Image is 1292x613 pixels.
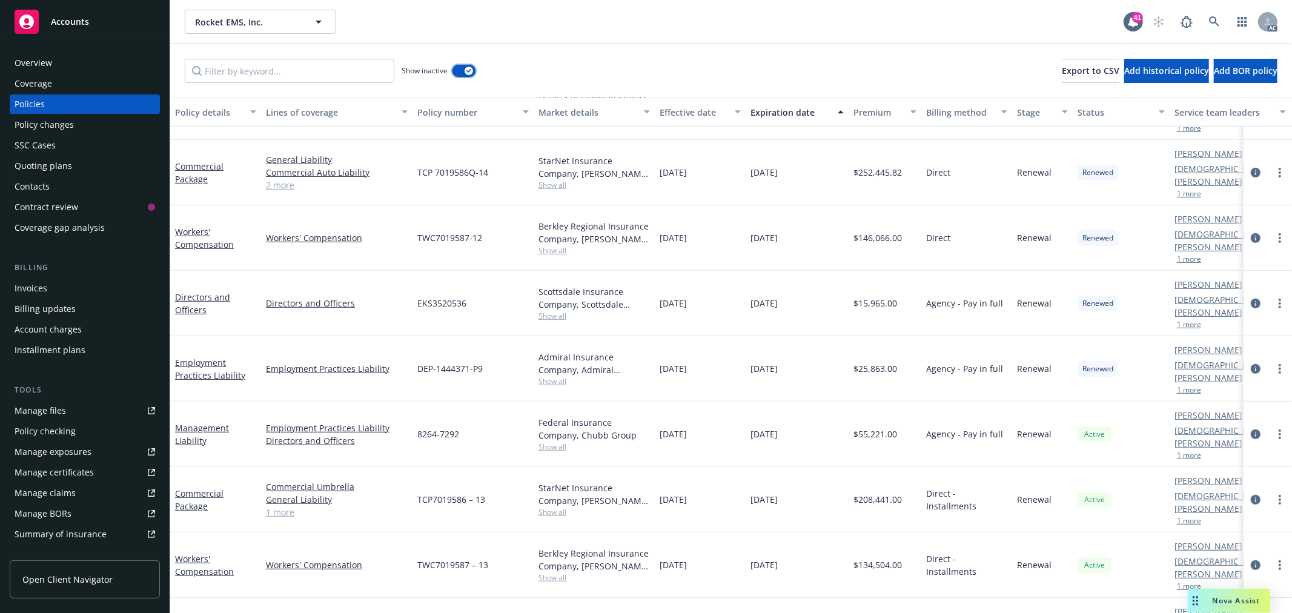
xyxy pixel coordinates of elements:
[1174,228,1269,253] a: [DEMOGRAPHIC_DATA][PERSON_NAME]
[750,428,778,440] span: [DATE]
[538,180,650,190] span: Show all
[266,297,408,310] a: Directors and Officers
[402,65,448,76] span: Show inactive
[750,362,778,375] span: [DATE]
[1230,10,1254,34] a: Switch app
[10,340,160,360] a: Installment plans
[538,442,650,452] span: Show all
[1174,343,1242,356] a: [PERSON_NAME]
[1248,492,1263,507] a: circleInformation
[15,299,76,319] div: Billing updates
[1017,493,1052,506] span: Renewal
[175,553,234,577] a: Workers' Compensation
[175,161,224,185] a: Commercial Package
[853,231,902,244] span: $146,066.00
[1174,162,1269,188] a: [DEMOGRAPHIC_DATA][PERSON_NAME]
[266,179,408,191] a: 2 more
[660,428,687,440] span: [DATE]
[660,166,687,179] span: [DATE]
[534,98,655,127] button: Market details
[175,357,245,381] a: Employment Practices Liability
[266,362,408,375] a: Employment Practices Liability
[10,384,160,396] div: Tools
[15,218,105,237] div: Coverage gap analysis
[921,98,1012,127] button: Billing method
[660,231,687,244] span: [DATE]
[538,416,650,442] div: Federal Insurance Company, Chubb Group
[1177,321,1201,328] button: 1 more
[51,17,89,27] span: Accounts
[1012,98,1073,127] button: Stage
[1147,10,1171,34] a: Start snowing
[10,525,160,544] a: Summary of insurance
[10,401,160,420] a: Manage files
[417,231,482,244] span: TWC7019587-12
[417,362,483,375] span: DEP-1444371-P9
[195,16,300,28] span: Rocket EMS, Inc.
[660,362,687,375] span: [DATE]
[1248,427,1263,442] a: circleInformation
[1273,231,1287,245] a: more
[1213,595,1261,606] span: Nova Assist
[1174,213,1242,225] a: [PERSON_NAME]
[1062,65,1119,76] span: Export to CSV
[10,463,160,482] a: Manage certificates
[538,351,650,376] div: Admiral Insurance Company, Admiral Insurance Group ([PERSON_NAME] Corporation), CRC Group
[1248,231,1263,245] a: circleInformation
[1248,362,1263,376] a: circleInformation
[1273,558,1287,572] a: more
[412,98,534,127] button: Policy number
[15,442,91,462] div: Manage exposures
[750,558,778,571] span: [DATE]
[22,573,113,586] span: Open Client Navigator
[926,362,1003,375] span: Agency - Pay in full
[1174,278,1242,291] a: [PERSON_NAME]
[1017,297,1052,310] span: Renewal
[266,106,394,119] div: Lines of coverage
[10,177,160,196] a: Contacts
[1062,59,1119,83] button: Export to CSV
[849,98,921,127] button: Premium
[538,220,650,245] div: Berkley Regional Insurance Company, [PERSON_NAME] Corporation
[926,297,1003,310] span: Agency - Pay in full
[266,558,408,571] a: Workers' Compensation
[660,297,687,310] span: [DATE]
[10,504,160,523] a: Manage BORs
[926,428,1003,440] span: Agency - Pay in full
[15,74,52,93] div: Coverage
[1174,474,1242,487] a: [PERSON_NAME]
[15,320,82,339] div: Account charges
[15,525,107,544] div: Summary of insurance
[15,401,66,420] div: Manage files
[1177,256,1201,263] button: 1 more
[15,340,85,360] div: Installment plans
[1174,147,1242,160] a: [PERSON_NAME]
[175,422,229,446] a: Management Liability
[538,547,650,572] div: Berkley Regional Insurance Company, [PERSON_NAME] Corporation
[266,506,408,519] a: 1 more
[10,299,160,319] a: Billing updates
[15,115,74,134] div: Policy changes
[15,463,94,482] div: Manage certificates
[170,98,261,127] button: Policy details
[266,480,408,493] a: Commercial Umbrella
[538,245,650,256] span: Show all
[1174,10,1199,34] a: Report a Bug
[538,154,650,180] div: StarNet Insurance Company, [PERSON_NAME] Corporation
[538,106,637,119] div: Market details
[1273,296,1287,311] a: more
[1017,428,1052,440] span: Renewal
[746,98,849,127] button: Expiration date
[853,558,902,571] span: $134,504.00
[266,422,408,434] a: Employment Practices Liability
[1188,589,1203,613] div: Drag to move
[750,106,830,119] div: Expiration date
[15,197,78,217] div: Contract review
[655,98,746,127] button: Effective date
[1124,59,1209,83] button: Add historical policy
[417,106,515,119] div: Policy number
[10,53,160,73] a: Overview
[1177,517,1201,525] button: 1 more
[10,136,160,155] a: SSC Cases
[538,311,650,321] span: Show all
